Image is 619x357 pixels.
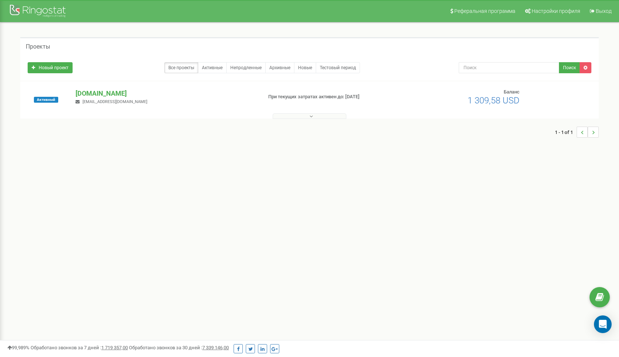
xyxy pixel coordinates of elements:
span: Реферальная программа [454,8,515,14]
div: Open Intercom Messenger [594,315,612,333]
span: Активный [34,97,58,103]
span: Настройки профиля [532,8,580,14]
a: Активные [198,62,227,73]
a: Все проекты [164,62,198,73]
p: [DOMAIN_NAME] [76,89,256,98]
button: Поиск [559,62,580,73]
a: Непродленные [226,62,266,73]
a: Архивные [265,62,294,73]
nav: ... [555,119,599,145]
span: 1 309,58 USD [468,95,520,106]
a: Новый проект [28,62,73,73]
span: [EMAIL_ADDRESS][DOMAIN_NAME] [83,99,147,104]
input: Поиск [459,62,559,73]
p: При текущих затратах активен до: [DATE] [268,93,401,100]
u: 7 339 146,00 [202,345,229,350]
span: Выход [596,8,612,14]
u: 1 719 357,00 [101,345,128,350]
span: 1 - 1 of 1 [555,127,577,138]
a: Новые [294,62,316,73]
span: Обработано звонков за 30 дней : [129,345,229,350]
span: Обработано звонков за 7 дней : [31,345,128,350]
span: 99,989% [7,345,29,350]
span: Баланс [504,89,520,95]
h5: Проекты [26,43,50,50]
a: Тестовый период [316,62,360,73]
